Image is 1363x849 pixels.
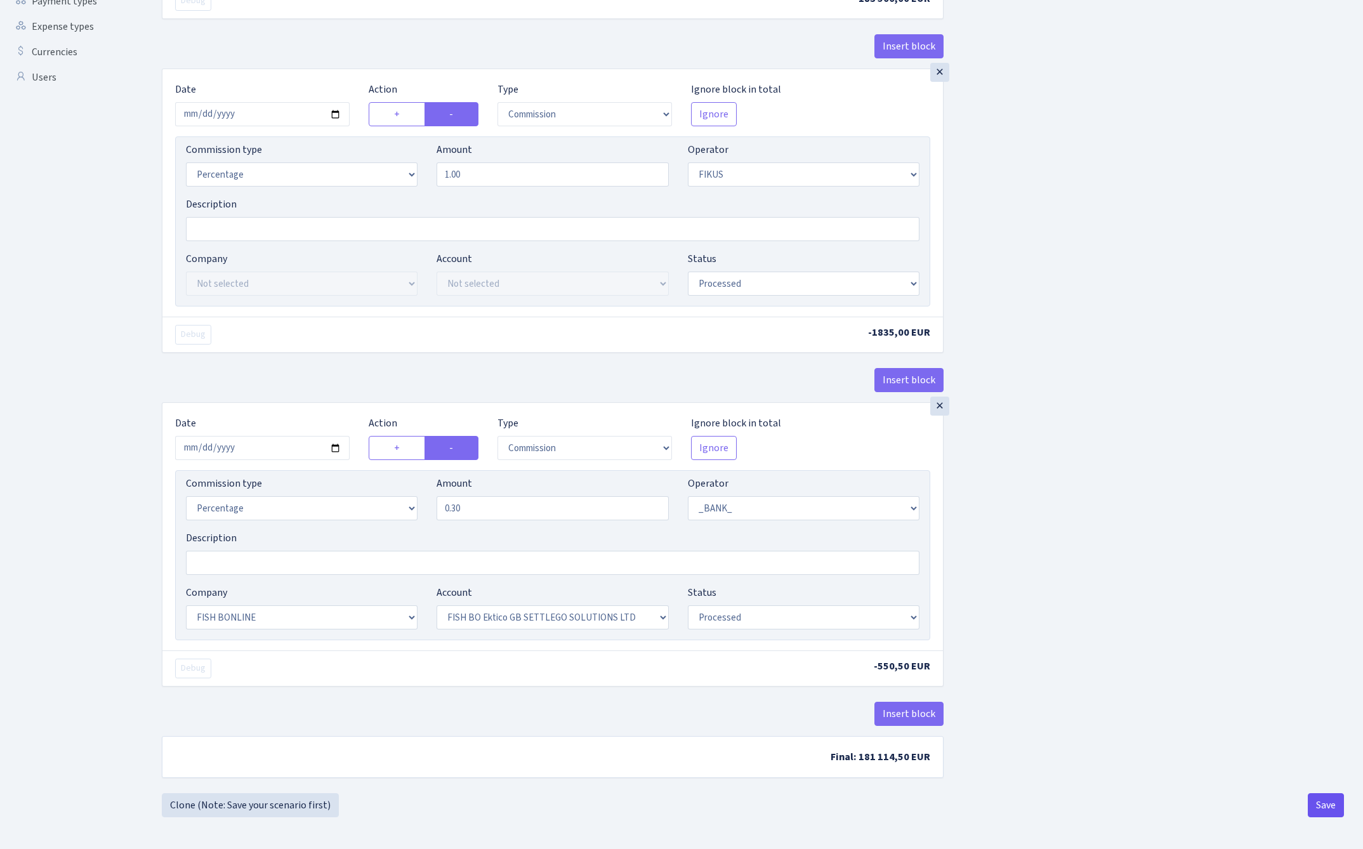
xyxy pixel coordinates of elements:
button: Ignore [691,102,737,126]
label: Operator [688,142,728,157]
label: Date [175,82,196,97]
a: Currencies [6,39,133,65]
a: Expense types [6,14,133,39]
label: Company [186,585,227,600]
span: -550,50 EUR [874,659,930,673]
label: Type [497,82,518,97]
label: Description [186,530,237,546]
span: -1835,00 EUR [868,326,930,339]
label: Commission type [186,142,262,157]
label: + [369,436,425,460]
label: - [425,102,479,126]
label: Action [369,416,397,431]
span: Final: 181 114,50 EUR [831,750,930,764]
label: Company [186,251,227,267]
label: Description [186,197,237,212]
a: Clone (Note: Save your scenario first) [162,793,339,817]
label: Amount [437,476,472,491]
div: × [930,63,949,82]
label: Operator [688,476,728,491]
label: Ignore block in total [691,82,781,97]
button: Debug [175,325,211,345]
label: Status [688,251,716,267]
button: Insert block [874,702,944,726]
button: Ignore [691,436,737,460]
label: Amount [437,142,472,157]
label: Ignore block in total [691,416,781,431]
label: Commission type [186,476,262,491]
label: + [369,102,425,126]
button: Save [1308,793,1344,817]
button: Insert block [874,34,944,58]
label: Action [369,82,397,97]
button: Insert block [874,368,944,392]
label: Status [688,585,716,600]
a: Users [6,65,133,90]
label: Type [497,416,518,431]
label: Account [437,251,472,267]
div: × [930,397,949,416]
label: Date [175,416,196,431]
label: Account [437,585,472,600]
button: Debug [175,659,211,678]
label: - [425,436,479,460]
